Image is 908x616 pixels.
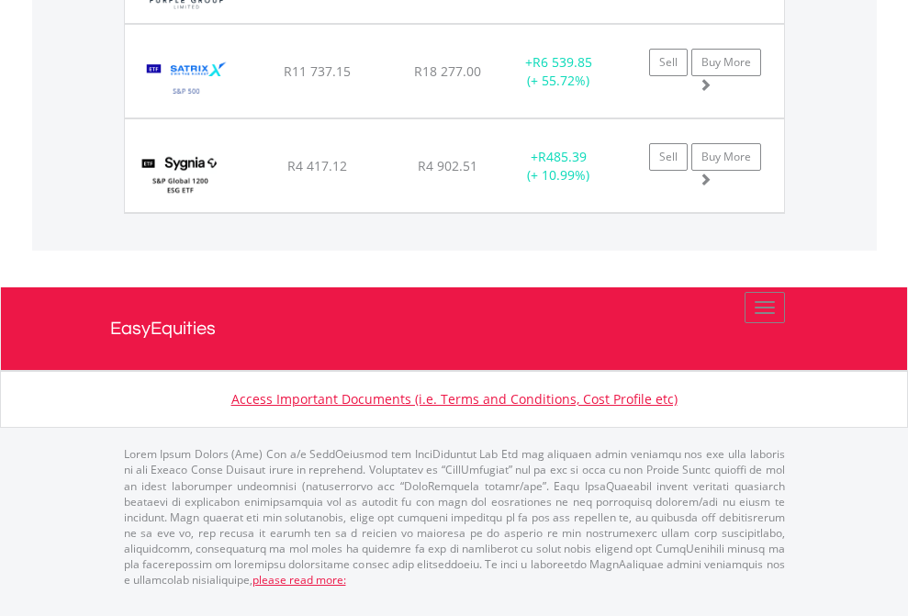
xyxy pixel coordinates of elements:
p: Lorem Ipsum Dolors (Ame) Con a/e SeddOeiusmod tem InciDiduntut Lab Etd mag aliquaen admin veniamq... [124,446,785,588]
a: Sell [649,49,688,76]
a: Sell [649,143,688,171]
span: R11 737.15 [284,62,351,80]
a: Access Important Documents (i.e. Terms and Conditions, Cost Profile etc) [231,390,678,408]
img: EQU.ZA.SYGESG.png [134,142,227,207]
div: + (+ 55.72%) [501,53,616,90]
img: EQU.ZA.STX500.png [134,48,240,113]
span: R4 902.51 [418,157,477,174]
div: + (+ 10.99%) [501,148,616,185]
a: EasyEquities [110,287,799,370]
a: Buy More [691,143,761,171]
span: R485.39 [538,148,587,165]
a: Buy More [691,49,761,76]
span: R18 277.00 [414,62,481,80]
a: please read more: [252,572,346,588]
span: R4 417.12 [287,157,347,174]
span: R6 539.85 [532,53,592,71]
